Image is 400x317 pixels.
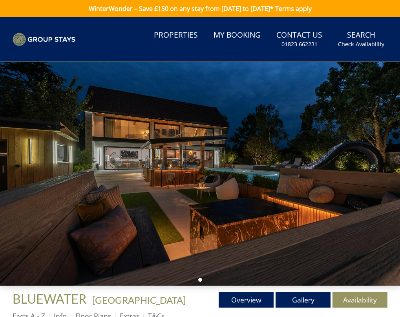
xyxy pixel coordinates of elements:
[210,27,264,44] a: My Booking
[281,40,318,48] small: 01823 662231
[13,291,89,306] a: BLUEWATER
[92,294,186,306] a: [GEOGRAPHIC_DATA]
[13,291,87,306] span: BLUEWATER
[335,27,387,52] a: SearchCheck Availability
[276,292,331,308] a: Gallery
[332,292,387,308] a: Availability
[338,40,384,48] small: Check Availability
[151,27,201,44] a: Properties
[13,33,75,46] img: Group Stays
[219,292,274,308] a: Overview
[273,27,325,52] a: Contact Us01823 662231
[89,294,186,306] span: -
